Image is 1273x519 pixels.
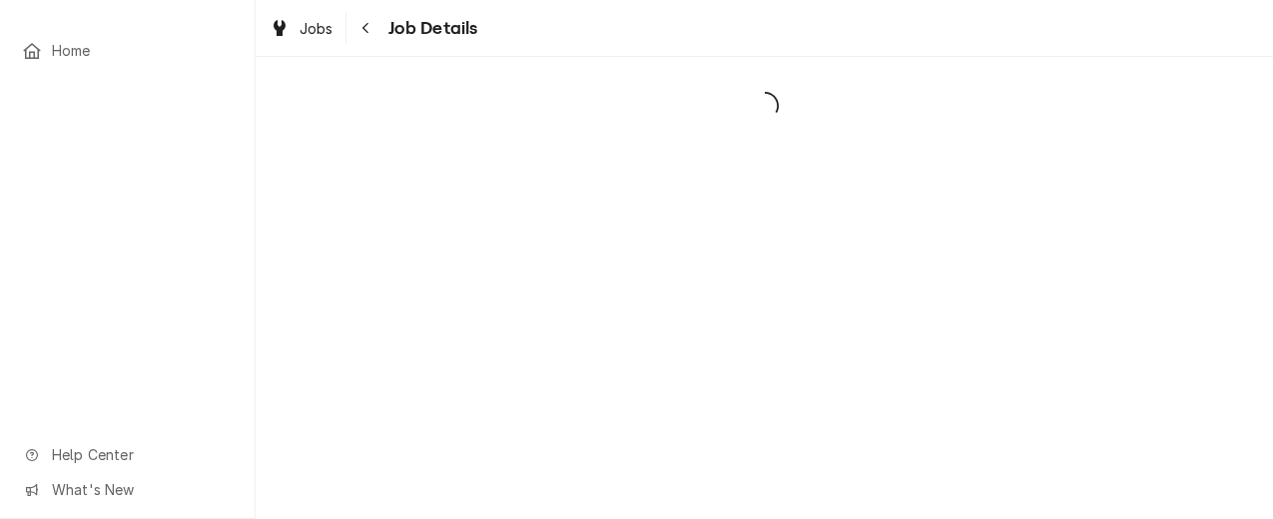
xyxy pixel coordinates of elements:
span: Help Center [52,444,231,465]
span: Jobs [300,18,333,39]
button: Navigate back [350,12,382,44]
span: Loading... [256,85,1273,127]
span: Home [52,40,233,61]
a: Go to Help Center [12,438,243,471]
a: Jobs [262,12,341,45]
a: Home [12,34,243,67]
span: What's New [52,479,231,500]
a: Go to What's New [12,473,243,506]
span: Job Details [382,15,478,42]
